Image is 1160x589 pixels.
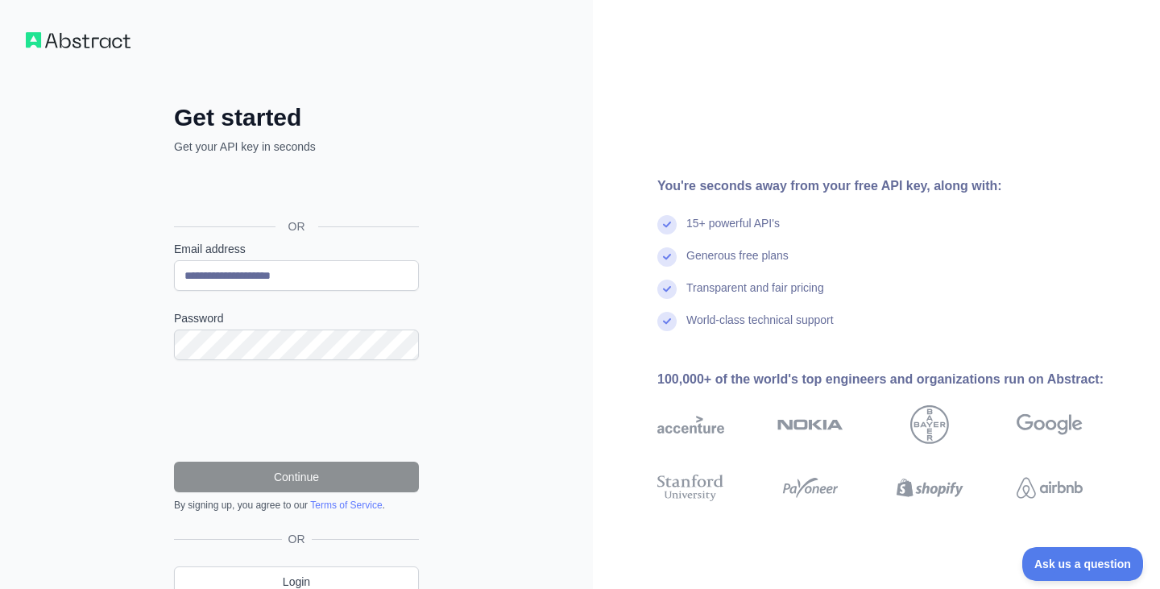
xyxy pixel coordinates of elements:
img: nokia [777,405,844,444]
img: bayer [910,405,949,444]
img: check mark [657,215,677,234]
img: shopify [897,471,963,504]
img: stanford university [657,471,724,504]
h2: Get started [174,103,419,132]
span: OR [275,218,318,234]
div: By signing up, you agree to our . [174,499,419,512]
span: OR [282,531,312,547]
div: You're seconds away from your free API key, along with: [657,176,1134,196]
iframe: Toggle Customer Support [1022,547,1144,581]
img: check mark [657,312,677,331]
button: Continue [174,462,419,492]
img: Workflow [26,32,130,48]
iframe: Sign in with Google Button [166,172,424,208]
img: google [1017,405,1083,444]
div: 15+ powerful API's [686,215,780,247]
div: Generous free plans [686,247,789,280]
div: World-class technical support [686,312,834,344]
a: Terms of Service [310,500,382,511]
img: payoneer [777,471,844,504]
label: Password [174,310,419,326]
img: check mark [657,280,677,299]
iframe: reCAPTCHA [174,380,419,442]
img: accenture [657,405,724,444]
p: Get your API key in seconds [174,139,419,155]
img: airbnb [1017,471,1083,504]
div: Transparent and fair pricing [686,280,824,312]
label: Email address [174,241,419,257]
div: 100,000+ of the world's top engineers and organizations run on Abstract: [657,370,1134,389]
img: check mark [657,247,677,267]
